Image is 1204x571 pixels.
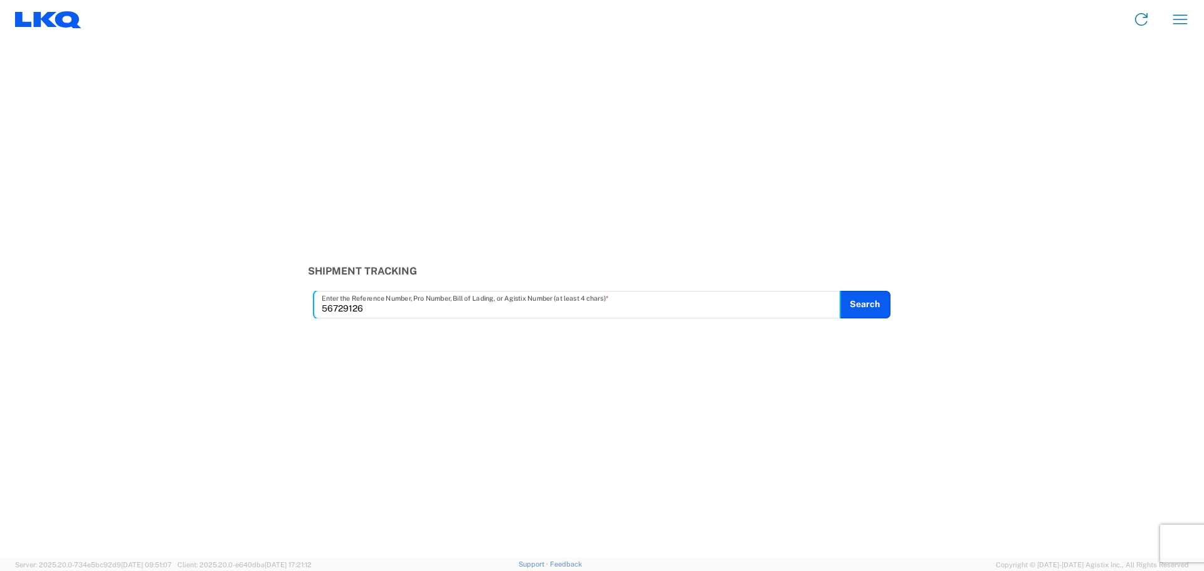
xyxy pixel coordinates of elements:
a: Support [519,560,550,568]
span: Client: 2025.20.0-e640dba [177,561,312,568]
span: Server: 2025.20.0-734e5bc92d9 [15,561,172,568]
span: [DATE] 09:51:07 [121,561,172,568]
span: [DATE] 17:21:12 [265,561,312,568]
a: Feedback [550,560,582,568]
h3: Shipment Tracking [308,265,897,277]
span: Copyright © [DATE]-[DATE] Agistix Inc., All Rights Reserved [996,559,1189,570]
button: Search [840,291,890,318]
